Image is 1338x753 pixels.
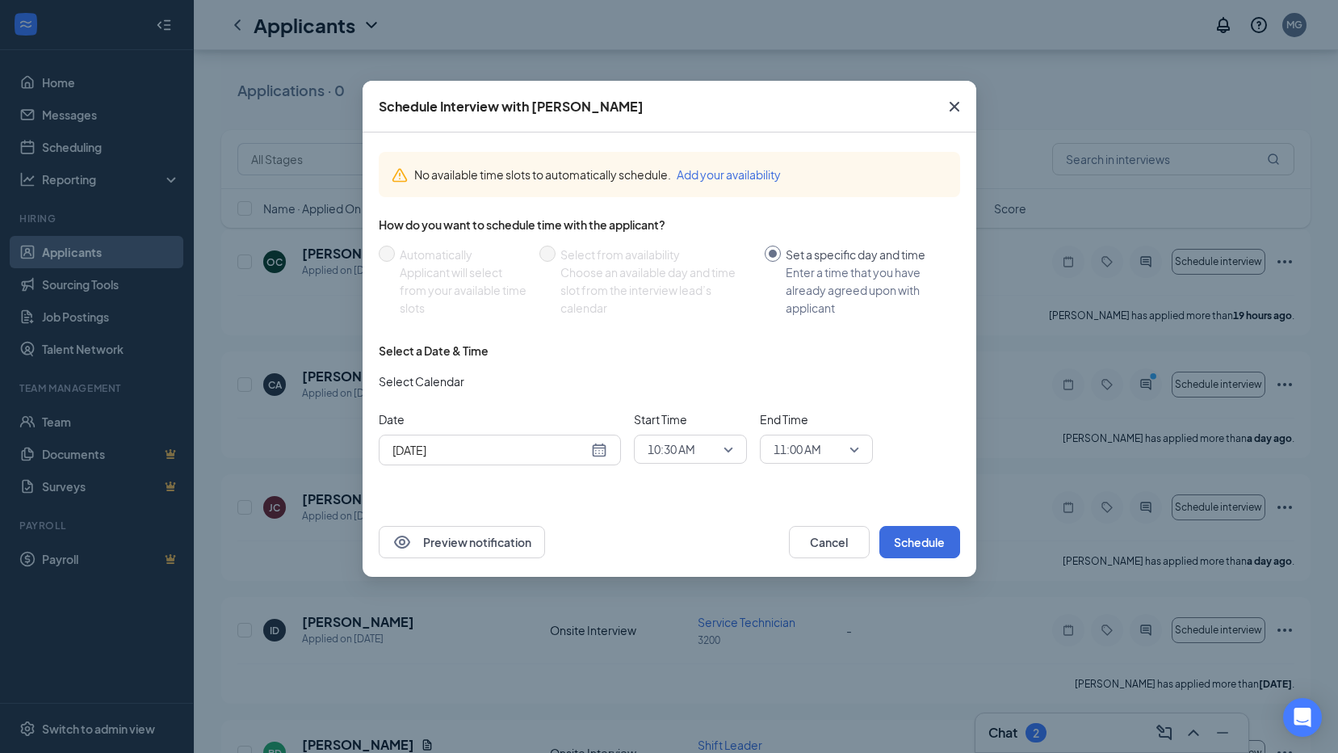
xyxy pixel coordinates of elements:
[760,410,873,428] span: End Time
[945,97,964,116] svg: Cross
[786,263,947,317] div: Enter a time that you have already agreed upon with applicant
[789,526,870,558] button: Cancel
[392,532,412,552] svg: Eye
[400,246,526,263] div: Automatically
[392,441,588,459] input: Aug 26, 2025
[392,167,408,183] svg: Warning
[379,98,644,116] div: Schedule Interview with [PERSON_NAME]
[379,410,621,428] span: Date
[379,526,545,558] button: EyePreview notification
[379,372,464,390] span: Select Calendar
[648,437,695,461] span: 10:30 AM
[786,246,947,263] div: Set a specific day and time
[379,217,960,233] div: How do you want to schedule time with the applicant?
[414,166,947,183] div: No available time slots to automatically schedule.
[774,437,821,461] span: 11:00 AM
[677,166,781,183] button: Add your availability
[379,343,489,359] div: Select a Date & Time
[400,263,526,317] div: Applicant will select from your available time slots
[560,246,752,263] div: Select from availability
[634,410,747,428] span: Start Time
[1283,698,1322,737] div: Open Intercom Messenger
[879,526,960,558] button: Schedule
[560,263,752,317] div: Choose an available day and time slot from the interview lead’s calendar
[933,81,976,133] button: Close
